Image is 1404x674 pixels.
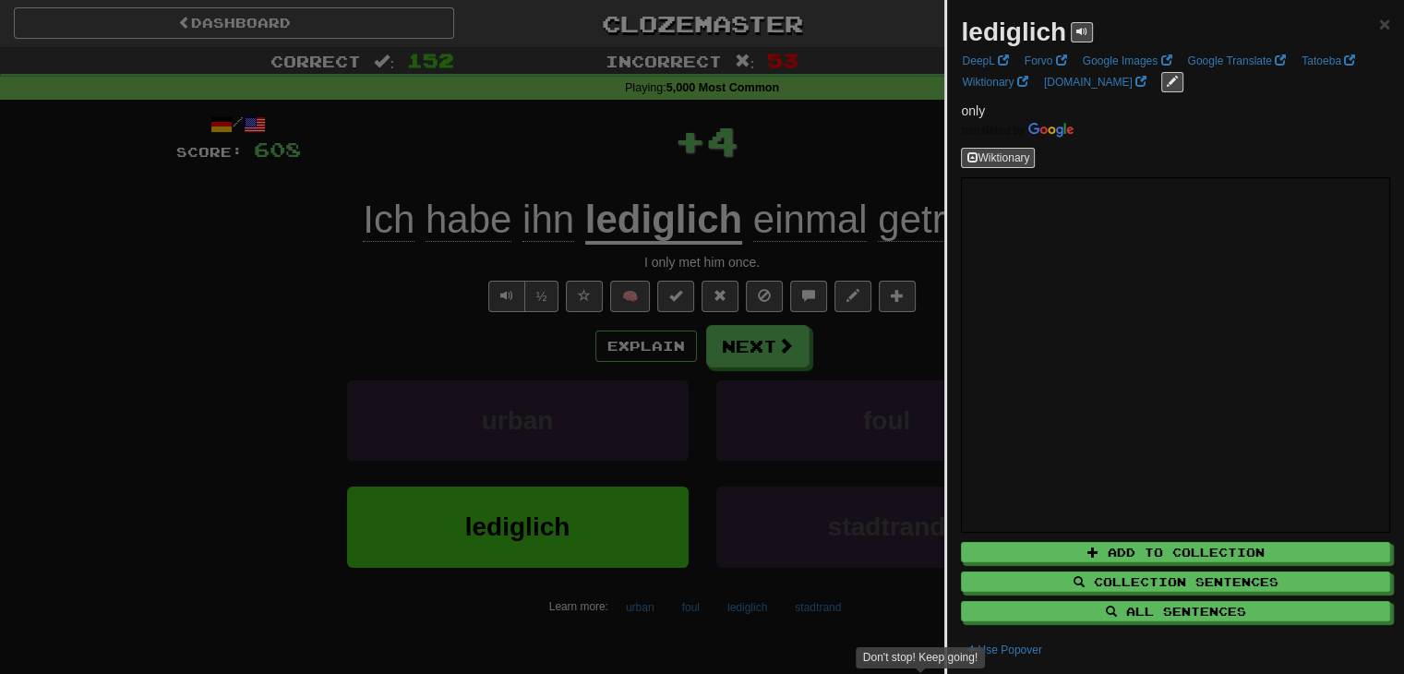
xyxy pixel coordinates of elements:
strong: lediglich [961,18,1066,46]
button: Collection Sentences [961,572,1390,592]
a: Tatoeba [1296,51,1361,71]
button: All Sentences [961,601,1390,621]
button: Add to Collection [961,542,1390,562]
a: Google Translate [1182,51,1291,71]
span: × [1379,13,1390,34]
a: Wiktionary [956,72,1033,92]
a: DeepL [956,51,1014,71]
span: only [961,103,985,118]
button: Wiktionary [961,148,1035,168]
a: Google Images [1077,51,1178,71]
button: Use Popover [961,640,1047,660]
div: Don't stop! Keep going! [856,647,985,668]
img: Color short [961,123,1074,138]
a: Forvo [1019,51,1073,71]
button: edit links [1161,72,1183,92]
button: Close [1379,14,1390,33]
a: [DOMAIN_NAME] [1038,72,1152,92]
